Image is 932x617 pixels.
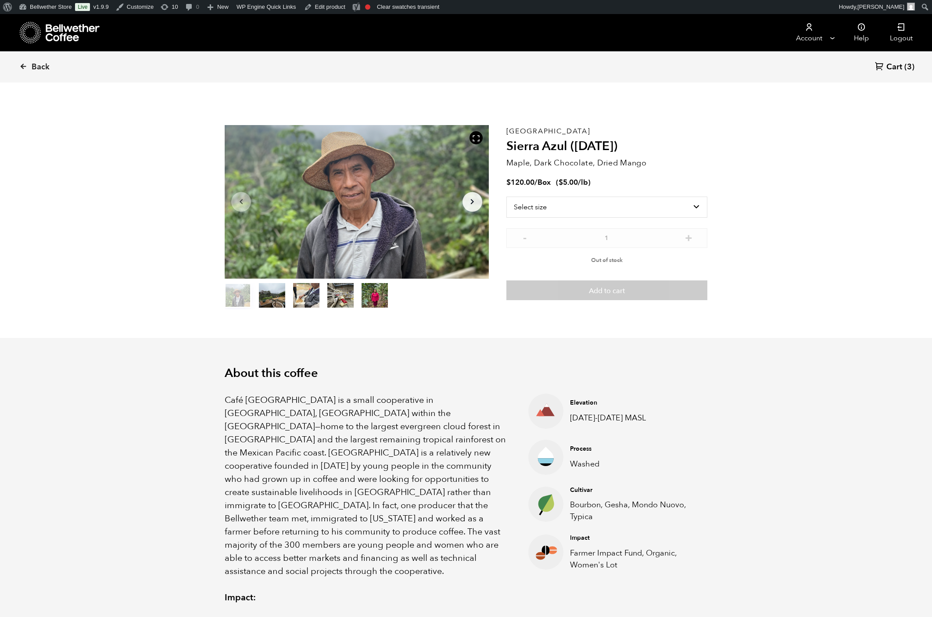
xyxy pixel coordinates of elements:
[520,233,531,241] button: -
[875,61,914,73] a: Cart (3)
[225,592,256,603] strong: Impact:
[32,62,50,72] span: Back
[559,177,578,187] bdi: 5.00
[570,445,694,453] h4: Process
[365,4,370,10] div: Focus keyphrase not set
[75,3,90,11] a: Live
[857,4,904,10] span: [PERSON_NAME]
[570,398,694,407] h4: Elevation
[782,14,836,51] a: Account
[879,14,923,51] a: Logout
[506,139,707,154] h2: Sierra Azul ([DATE])
[570,412,694,424] p: [DATE]-[DATE] MASL
[570,547,694,571] p: Farmer Impact Fund, Organic, Women's Lot
[570,486,694,495] h4: Cultivar
[556,177,591,187] span: ( )
[591,256,623,264] span: Out of stock
[886,62,902,72] span: Cart
[578,177,588,187] span: /lb
[225,366,707,380] h2: About this coffee
[506,177,534,187] bdi: 120.00
[559,177,563,187] span: $
[904,62,914,72] span: (3)
[225,394,506,578] p: Café [GEOGRAPHIC_DATA] is a small cooperative in [GEOGRAPHIC_DATA], [GEOGRAPHIC_DATA] within the ...
[538,177,551,187] span: Box
[506,157,707,169] p: Maple, Dark Chocolate, Dried Mango
[570,499,694,523] p: Bourbon, Gesha, Mondo Nuovo, Typica
[506,177,511,187] span: $
[683,233,694,241] button: +
[570,534,694,542] h4: Impact
[506,280,707,301] button: Add to cart
[843,14,879,51] a: Help
[534,177,538,187] span: /
[570,458,694,470] p: Washed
